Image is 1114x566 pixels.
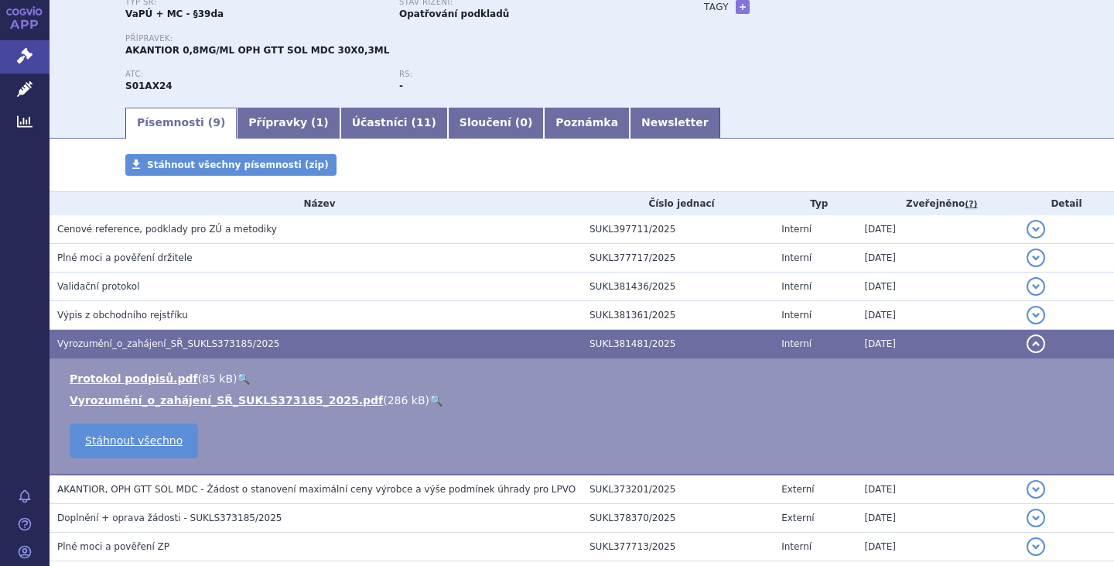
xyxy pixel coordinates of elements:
[582,301,774,330] td: SUKL381361/2025
[1027,306,1045,324] button: detail
[781,310,812,321] span: Interní
[70,371,1099,386] li: ( )
[856,192,1019,215] th: Zveřejněno
[856,273,1019,301] td: [DATE]
[781,252,812,263] span: Interní
[630,108,720,139] a: Newsletter
[1027,509,1045,527] button: detail
[70,424,198,458] a: Stáhnout všechno
[388,394,425,406] span: 286 kB
[1027,480,1045,499] button: detail
[582,533,774,561] td: SUKL377713/2025
[781,541,812,552] span: Interní
[582,192,774,215] th: Číslo jednací
[237,372,250,385] a: 🔍
[57,484,576,495] span: AKANTIOR, OPH GTT SOL MDC - Žádost o stanovení maximální ceny výrobce a výše podmínek úhrady pro ...
[316,116,324,129] span: 1
[70,394,383,406] a: Vyrozumění_o_zahájení_SŘ_SUKLS373185_2025.pdf
[965,199,977,210] abbr: (?)
[213,116,220,129] span: 9
[57,513,282,523] span: Doplnění + oprava žádosti - SUKLS373185/2025
[1027,537,1045,556] button: detail
[856,475,1019,504] td: [DATE]
[520,116,528,129] span: 0
[856,504,1019,533] td: [DATE]
[582,215,774,244] td: SUKL397711/2025
[582,244,774,273] td: SUKL377717/2025
[1027,249,1045,267] button: detail
[781,484,814,495] span: Externí
[125,34,673,43] p: Přípravek:
[147,160,329,170] span: Stáhnout všechny písemnosti (zip)
[448,108,544,139] a: Sloučení (0)
[399,70,658,79] p: RS:
[1019,192,1114,215] th: Detail
[582,504,774,533] td: SUKL378370/2025
[1027,334,1045,353] button: detail
[399,81,403,91] strong: -
[856,215,1019,244] td: [DATE]
[57,252,193,263] span: Plné moci a pověření držitele
[125,108,237,139] a: Písemnosti (9)
[57,338,279,349] span: Vyrozumění_o_zahájení_SŘ_SUKLS373185/2025
[582,330,774,358] td: SUKL381481/2025
[399,9,509,19] strong: Opatřování podkladů
[856,244,1019,273] td: [DATE]
[57,281,140,292] span: Validační protokol
[429,394,443,406] a: 🔍
[582,273,774,301] td: SUKL381436/2025
[125,70,384,79] p: ATC:
[856,533,1019,561] td: [DATE]
[340,108,448,139] a: Účastníci (11)
[544,108,630,139] a: Poznámka
[70,372,198,385] a: Protokol podpisů.pdf
[582,475,774,504] td: SUKL373201/2025
[1027,277,1045,296] button: detail
[781,281,812,292] span: Interní
[416,116,431,129] span: 11
[50,192,582,215] th: Název
[125,81,173,91] strong: POLYHEXANID
[237,108,340,139] a: Přípravky (1)
[125,9,224,19] strong: VaPÚ + MC - §39da
[57,541,169,552] span: Plné moci a pověření ZP
[125,154,337,176] a: Stáhnout všechny písemnosti (zip)
[856,301,1019,330] td: [DATE]
[57,224,277,235] span: Cenové reference, podklady pro ZÚ a metodiky
[1027,220,1045,238] button: detail
[125,45,389,56] span: AKANTIOR 0,8MG/ML OPH GTT SOL MDC 30X0,3ML
[781,338,812,349] span: Interní
[202,372,233,385] span: 85 kB
[774,192,856,215] th: Typ
[781,224,812,235] span: Interní
[57,310,188,321] span: Výpis z obchodního rejstříku
[856,330,1019,358] td: [DATE]
[70,393,1099,408] li: ( )
[781,513,814,523] span: Externí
